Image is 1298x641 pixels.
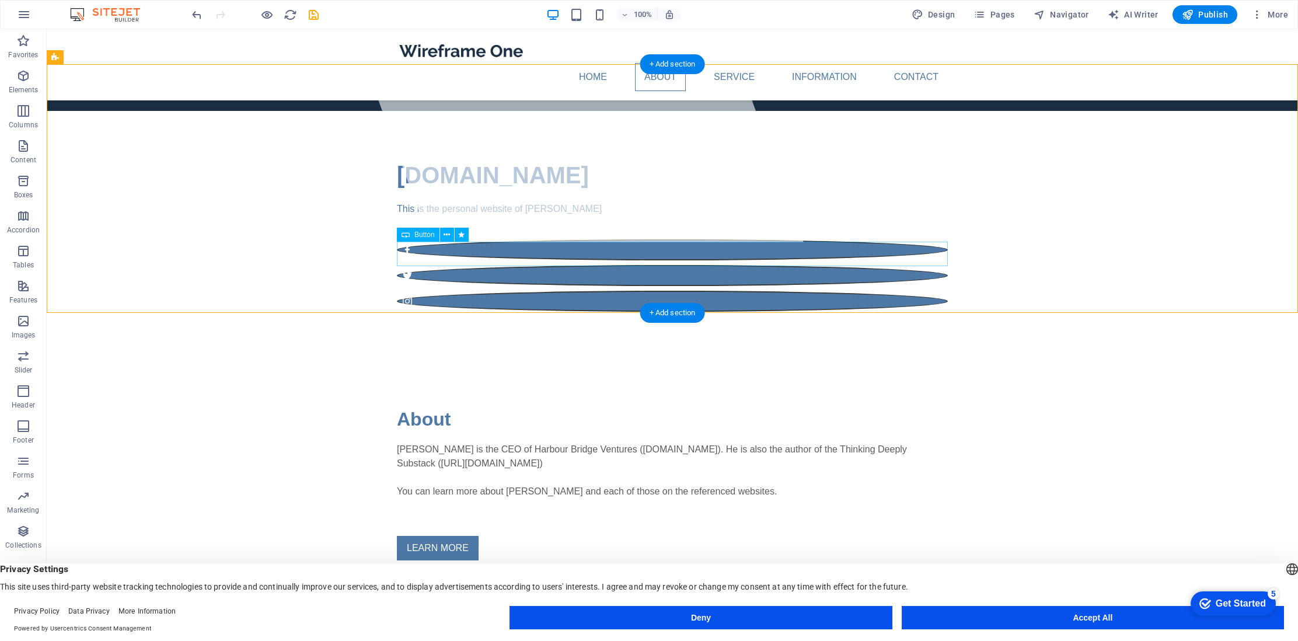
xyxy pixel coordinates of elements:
p: Collections [5,541,41,550]
i: On resize automatically adjust zoom level to fit chosen device. [664,9,675,20]
button: Design [907,5,960,24]
iframe: To enrich screen reader interactions, please activate Accessibility in Grammarly extension settings [47,29,1298,622]
div: Design (Ctrl+Alt+Y) [907,5,960,24]
p: Boxes [14,190,33,200]
i: Save (Ctrl+S) [307,8,320,22]
button: More [1247,5,1293,24]
p: Tables [13,260,34,270]
p: Columns [9,120,38,130]
span: Navigator [1034,9,1089,20]
p: Favorites [8,50,38,60]
span: [DOMAIN_NAME] [350,133,542,159]
span: Publish [1182,9,1228,20]
p: Elements [9,85,39,95]
button: Pages [969,5,1019,24]
p: Content [11,155,36,165]
button: save [306,8,320,22]
i: Reload page [284,8,297,22]
span: Button [414,231,435,238]
button: Click here to leave preview mode and continue editing [260,8,274,22]
button: undo [190,8,204,22]
p: Footer [13,436,34,445]
div: Get Started [34,13,85,23]
button: Publish [1173,5,1237,24]
p: Marketing [7,506,39,515]
i: Undo: Change text (Ctrl+Z) [190,8,204,22]
button: 100% [616,8,658,22]
span: AI Writer [1108,9,1159,20]
div: + Add section [640,303,705,323]
p: Features [9,295,37,305]
span: Design [912,9,955,20]
button: Navigator [1029,5,1094,24]
div: Get Started 5 items remaining, 0% complete [9,6,95,30]
div: + Add section [640,54,705,74]
p: Accordion [7,225,40,235]
p: Forms [13,471,34,480]
div: 5 [86,2,98,14]
span: More [1251,9,1288,20]
span: Pages [974,9,1014,20]
button: AI Writer [1103,5,1163,24]
img: Editor Logo [67,8,155,22]
h6: 100% [634,8,653,22]
p: Header [12,400,35,410]
p: Slider [15,365,33,375]
p: Images [12,330,36,340]
button: reload [283,8,297,22]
